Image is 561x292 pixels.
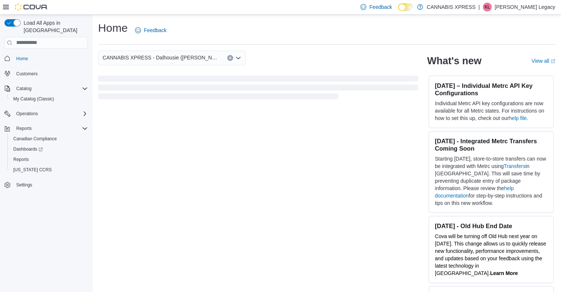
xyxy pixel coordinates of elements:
[7,134,91,144] button: Canadian Compliance
[10,155,88,164] span: Reports
[13,96,54,102] span: My Catalog (Classic)
[1,179,91,190] button: Settings
[13,109,88,118] span: Operations
[435,100,547,122] p: Individual Metrc API key configurations are now available for all Metrc states. For instructions ...
[13,167,52,173] span: [US_STATE] CCRS
[1,83,91,94] button: Catalog
[531,58,555,64] a: View allExternal link
[16,111,38,117] span: Operations
[551,59,555,63] svg: External link
[435,155,547,207] p: Starting [DATE], store-to-store transfers can now be integrated with Metrc using in [GEOGRAPHIC_D...
[490,270,517,276] a: Learn More
[4,50,88,210] nav: Complex example
[13,84,34,93] button: Catalog
[13,157,29,162] span: Reports
[13,69,41,78] a: Customers
[478,3,480,11] p: |
[369,3,392,11] span: Feedback
[1,68,91,79] button: Customers
[435,233,546,276] span: Cova will be turning off Old Hub next year on [DATE]. This change allows us to quickly release ne...
[13,54,88,63] span: Home
[10,155,32,164] a: Reports
[7,94,91,104] button: My Catalog (Classic)
[13,146,43,152] span: Dashboards
[13,54,31,63] a: Home
[16,56,28,62] span: Home
[10,165,55,174] a: [US_STATE] CCRS
[10,145,88,154] span: Dashboards
[13,136,57,142] span: Canadian Compliance
[495,3,555,11] p: [PERSON_NAME] Legacy
[427,55,481,67] h2: What's new
[484,3,490,11] span: KL
[427,3,475,11] p: CANNABIS XPRESS
[435,185,514,199] a: help documentation
[10,165,88,174] span: Washington CCRS
[10,145,46,154] a: Dashboards
[10,95,57,103] a: My Catalog (Classic)
[98,77,418,101] span: Loading
[13,124,35,133] button: Reports
[16,182,32,188] span: Settings
[13,124,88,133] span: Reports
[398,3,413,11] input: Dark Mode
[13,180,88,189] span: Settings
[10,134,88,143] span: Canadian Compliance
[504,163,526,169] a: Transfers
[435,137,547,152] h3: [DATE] - Integrated Metrc Transfers Coming Soon
[13,69,88,78] span: Customers
[16,126,32,131] span: Reports
[16,71,38,77] span: Customers
[7,144,91,154] a: Dashboards
[13,84,88,93] span: Catalog
[435,82,547,97] h3: [DATE] – Individual Metrc API Key Configurations
[13,109,41,118] button: Operations
[132,23,169,38] a: Feedback
[1,109,91,119] button: Operations
[21,19,88,34] span: Load All Apps in [GEOGRAPHIC_DATA]
[13,181,35,189] a: Settings
[103,53,220,62] span: CANNABIS XPRESS - Dalhousie ([PERSON_NAME][GEOGRAPHIC_DATA])
[7,154,91,165] button: Reports
[483,3,492,11] div: Kevin Legacy
[435,222,547,230] h3: [DATE] - Old Hub End Date
[1,123,91,134] button: Reports
[16,86,31,92] span: Catalog
[10,95,88,103] span: My Catalog (Classic)
[1,53,91,64] button: Home
[10,134,60,143] a: Canadian Compliance
[509,115,527,121] a: help file
[227,55,233,61] button: Clear input
[235,55,241,61] button: Open list of options
[15,3,48,11] img: Cova
[144,27,166,34] span: Feedback
[98,21,128,35] h1: Home
[7,165,91,175] button: [US_STATE] CCRS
